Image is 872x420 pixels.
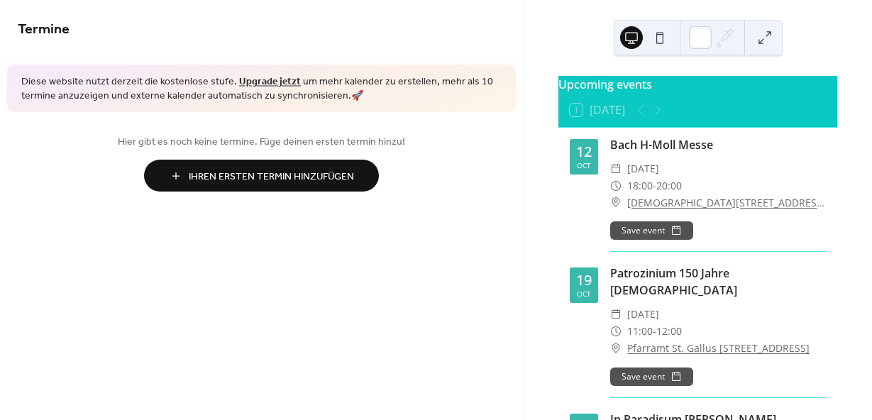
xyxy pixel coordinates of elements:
span: [DATE] [627,306,659,323]
div: Oct [577,162,591,169]
button: Ihren Ersten Termin Hinzufügen [144,160,379,192]
div: Bach H-Moll Messe [610,136,826,153]
span: 18:00 [627,177,653,194]
div: 12 [576,145,592,159]
span: - [653,323,656,340]
span: - [653,177,656,194]
span: Diese website nutzt derzeit die kostenlose stufe. um mehr kalender zu erstellen, mehr als 10 term... [21,75,502,103]
div: ​ [610,306,622,323]
div: ​ [610,323,622,340]
div: ​ [610,194,622,211]
span: 20:00 [656,177,682,194]
div: Oct [577,290,591,297]
div: ​ [610,340,622,357]
span: Ihren Ersten Termin Hinzufügen [189,170,354,184]
a: [DEMOGRAPHIC_DATA][STREET_ADDRESS] [627,194,826,211]
button: Save event [610,221,693,240]
span: Termine [18,16,70,43]
a: Pfarramt St. Gallus [STREET_ADDRESS] [627,340,810,357]
button: Save event [610,367,693,386]
a: Ihren Ersten Termin Hinzufügen [18,160,505,192]
div: ​ [610,177,622,194]
span: Hier gibt es noch keine termine. Füge deinen ersten termin hinzu! [18,135,505,150]
a: Upgrade jetzt [239,72,301,92]
span: [DATE] [627,160,659,177]
span: 11:00 [627,323,653,340]
div: Upcoming events [558,76,837,93]
div: 19 [576,273,592,287]
div: Patrozinium 150 Jahre [DEMOGRAPHIC_DATA] [610,265,826,299]
span: 12:00 [656,323,682,340]
div: ​ [610,160,622,177]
